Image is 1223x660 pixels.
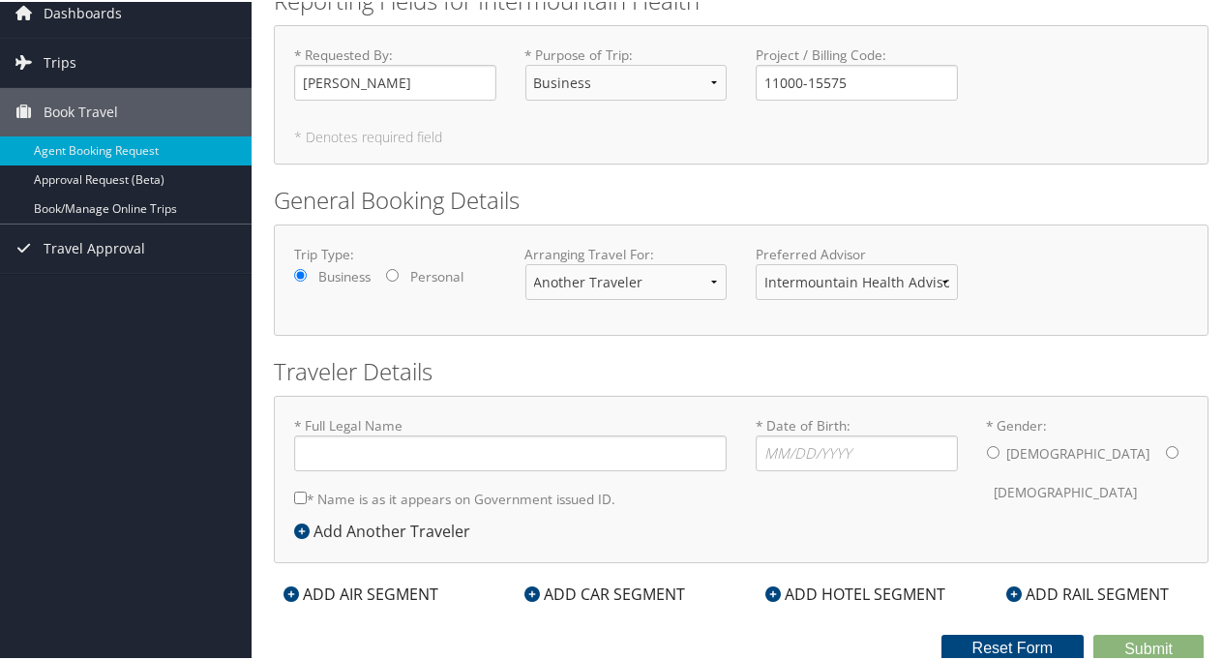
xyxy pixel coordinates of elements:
h5: * Denotes required field [294,129,1188,142]
div: ADD RAIL SEGMENT [997,581,1178,604]
label: * Gender: [987,414,1189,510]
label: * Date of Birth: [756,414,958,469]
input: * Requested By: [294,63,496,99]
div: Add Another Traveler [294,518,480,541]
label: * Purpose of Trip : [525,44,728,114]
input: * Full Legal Name [294,434,727,469]
input: * Date of Birth: [756,434,958,469]
label: Personal [410,265,463,285]
label: Business [318,265,371,285]
label: Arranging Travel For: [525,243,728,262]
h2: Traveler Details [274,353,1208,386]
button: Reset Form [941,633,1085,660]
label: * Requested By : [294,44,496,99]
label: Trip Type: [294,243,496,262]
div: ADD AIR SEGMENT [274,581,448,604]
span: Travel Approval [44,223,145,271]
label: [DEMOGRAPHIC_DATA] [995,472,1138,509]
label: Preferred Advisor [756,243,958,262]
div: ADD CAR SEGMENT [515,581,695,604]
span: Book Travel [44,86,118,135]
input: Project / Billing Code: [756,63,958,99]
label: * Full Legal Name [294,414,727,469]
input: * Gender:[DEMOGRAPHIC_DATA][DEMOGRAPHIC_DATA] [1166,444,1178,457]
div: ADD HOTEL SEGMENT [756,581,955,604]
span: Trips [44,37,76,85]
h2: General Booking Details [274,182,1208,215]
select: * Purpose of Trip: [525,63,728,99]
input: * Name is as it appears on Government issued ID. [294,490,307,502]
label: * Name is as it appears on Government issued ID. [294,479,615,515]
label: Project / Billing Code : [756,44,958,99]
label: [DEMOGRAPHIC_DATA] [1007,434,1150,470]
input: * Gender:[DEMOGRAPHIC_DATA][DEMOGRAPHIC_DATA] [987,444,999,457]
